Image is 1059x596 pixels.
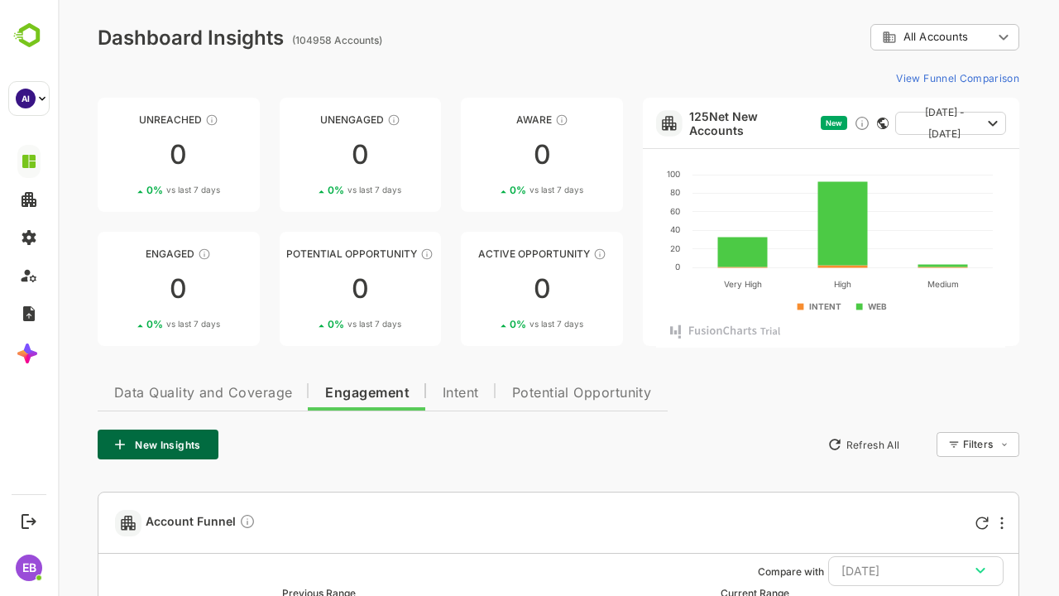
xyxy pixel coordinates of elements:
ag: (104958 Accounts) [234,34,329,46]
text: 80 [612,187,622,197]
div: Filters [903,430,961,459]
img: BambooboxLogoMark.f1c84d78b4c51b1a7b5f700c9845e183.svg [8,20,50,51]
div: Unengaged [222,113,384,126]
span: vs last 7 days [108,184,162,196]
div: 0 % [270,184,343,196]
button: [DATE] [770,556,946,586]
text: Medium [870,279,901,289]
div: All Accounts [824,30,935,45]
div: More [942,517,946,530]
span: vs last 7 days [108,318,162,330]
button: [DATE] - [DATE] [837,112,948,135]
div: 0 % [452,184,525,196]
div: 0 % [89,184,162,196]
span: vs last 7 days [290,184,343,196]
div: 0 [222,276,384,302]
a: AwareThese accounts have just entered the buying cycle and need further nurturing00%vs last 7 days [403,98,565,212]
div: Aware [403,113,565,126]
span: vs last 7 days [472,184,525,196]
div: 0 [40,142,202,168]
div: These accounts are warm, further nurturing would qualify them to MQAs [140,248,153,261]
div: Compare Funnel to any previous dates, and click on any plot in the current funnel to view the det... [181,513,198,532]
text: 20 [612,243,622,253]
span: Data Quality and Coverage [56,387,234,400]
a: Active OpportunityThese accounts have open opportunities which might be at any of the Sales Stage... [403,232,565,346]
div: These accounts have not been engaged with for a defined time period [147,113,161,127]
div: Engaged [40,248,202,260]
ag: Compare with [700,565,766,578]
span: [DATE] - [DATE] [851,102,923,145]
a: UnreachedThese accounts have not been engaged with for a defined time period00%vs last 7 days [40,98,202,212]
button: Logout [17,510,40,532]
div: Unreached [40,113,202,126]
span: Account Funnel [88,513,198,532]
span: Potential Opportunity [454,387,594,400]
div: 0 [403,276,565,302]
div: All Accounts [812,22,961,54]
div: Active Opportunity [403,248,565,260]
div: These accounts have not shown enough engagement and need nurturing [329,113,343,127]
text: 40 [612,224,622,234]
div: 0 [40,276,202,302]
div: 0 % [452,318,525,330]
span: All Accounts [846,31,910,43]
a: EngagedThese accounts are warm, further nurturing would qualify them to MQAs00%vs last 7 days [40,232,202,346]
div: Filters [905,438,935,450]
a: 125Net New Accounts [631,109,756,137]
div: 0 % [89,318,162,330]
div: These accounts have open opportunities which might be at any of the Sales Stages [535,248,549,261]
span: Intent [385,387,421,400]
span: vs last 7 days [290,318,343,330]
div: Dashboard Insights [40,26,226,50]
text: 100 [609,169,622,179]
text: 0 [617,262,622,272]
a: Potential OpportunityThese accounts are MQAs and can be passed on to Inside Sales00%vs last 7 days [222,232,384,346]
div: AI [16,89,36,108]
a: UnengagedThese accounts have not shown enough engagement and need nurturing00%vs last 7 days [222,98,384,212]
div: [DATE] [783,560,932,582]
button: Refresh All [762,431,849,458]
button: View Funnel Comparison [831,65,961,91]
div: Discover new ICP-fit accounts showing engagement — via intent surges, anonymous website visits, L... [796,115,812,132]
text: Very High [666,279,704,290]
div: EB [16,555,42,581]
div: Refresh [918,517,931,530]
div: 0 [403,142,565,168]
text: High [776,279,793,290]
span: Engagement [267,387,352,400]
div: Potential Opportunity [222,248,384,260]
span: vs last 7 days [472,318,525,330]
div: These accounts are MQAs and can be passed on to Inside Sales [362,248,376,261]
text: 60 [612,206,622,216]
div: 0 % [270,318,343,330]
div: These accounts have just entered the buying cycle and need further nurturing [497,113,510,127]
button: New Insights [40,430,161,459]
span: New [768,118,784,127]
div: This card does not support filter and segments [819,118,831,129]
div: 0 [222,142,384,168]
